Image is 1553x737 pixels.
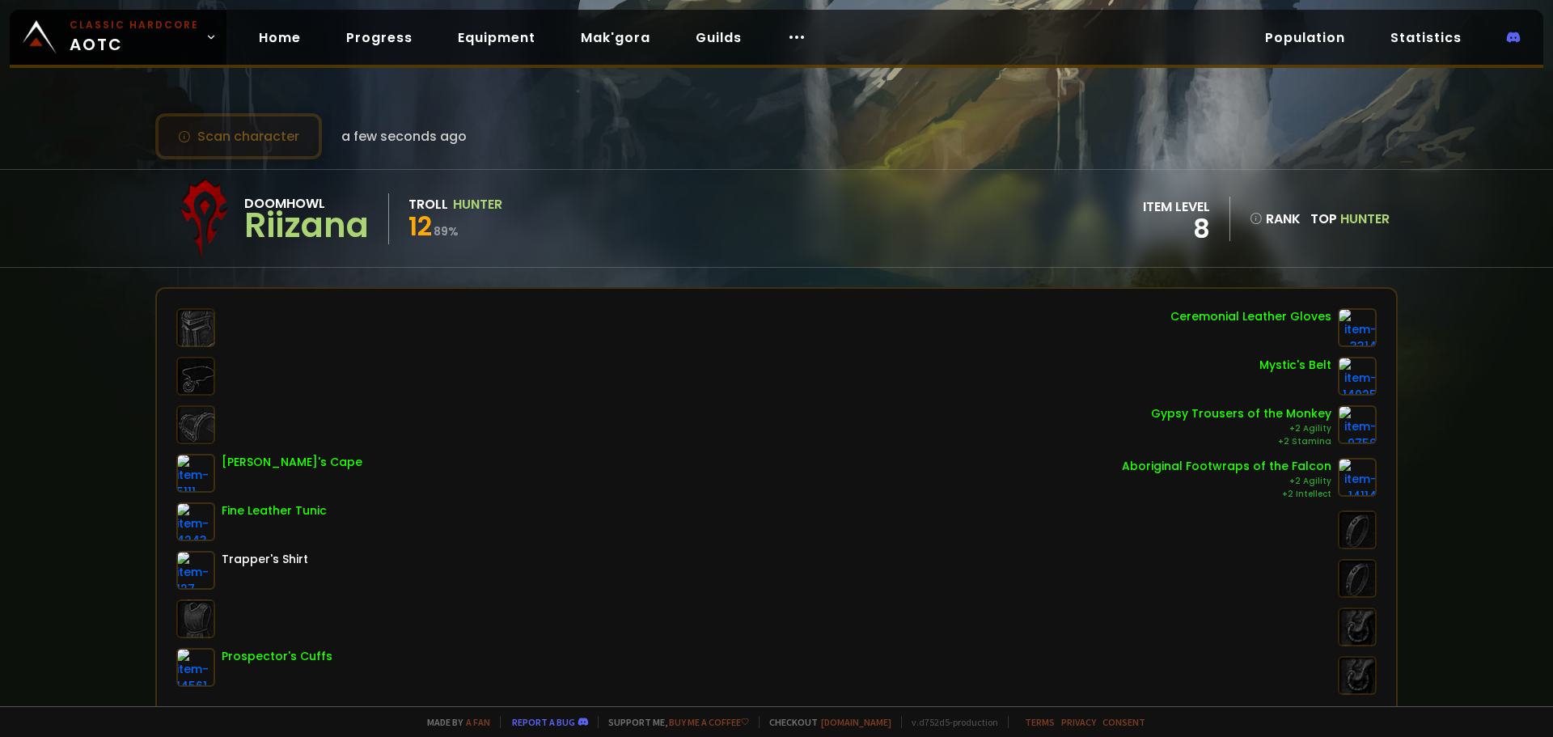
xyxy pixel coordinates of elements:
[244,193,369,214] div: Doomhowl
[1122,488,1331,501] div: +2 Intellect
[408,208,432,244] span: 12
[1061,716,1096,728] a: Privacy
[1143,197,1210,217] div: item level
[1102,716,1145,728] a: Consent
[1025,716,1055,728] a: Terms
[1151,435,1331,448] div: +2 Stamina
[176,551,215,590] img: item-127
[568,21,663,54] a: Mak'gora
[453,194,502,214] div: Hunter
[176,648,215,687] img: item-14561
[1338,308,1377,347] img: item-3314
[1338,458,1377,497] img: item-14114
[1151,422,1331,435] div: +2 Agility
[1340,210,1390,228] span: Hunter
[70,18,199,32] small: Classic Hardcore
[244,214,369,238] div: Riizana
[333,21,425,54] a: Progress
[1338,405,1377,444] img: item-9756
[341,126,467,146] span: a few seconds ago
[512,716,575,728] a: Report a bug
[1310,209,1390,229] div: Top
[1170,308,1331,325] div: Ceremonial Leather Gloves
[1122,475,1331,488] div: +2 Agility
[10,10,226,65] a: Classic HardcoreAOTC
[1250,209,1301,229] div: rank
[669,716,749,728] a: Buy me a coffee
[222,551,308,568] div: Trapper's Shirt
[1122,458,1331,475] div: Aboriginal Footwraps of the Falcon
[408,194,448,214] div: Troll
[683,21,755,54] a: Guilds
[466,716,490,728] a: a fan
[821,716,891,728] a: [DOMAIN_NAME]
[445,21,548,54] a: Equipment
[222,502,327,519] div: Fine Leather Tunic
[759,716,891,728] span: Checkout
[1338,357,1377,396] img: item-14025
[176,502,215,541] img: item-4243
[176,454,215,493] img: item-5111
[417,716,490,728] span: Made by
[1151,405,1331,422] div: Gypsy Trousers of the Monkey
[155,113,322,159] button: Scan character
[598,716,749,728] span: Support me,
[1259,357,1331,374] div: Mystic's Belt
[434,223,459,239] small: 89 %
[1252,21,1358,54] a: Population
[901,716,998,728] span: v. d752d5 - production
[222,648,332,665] div: Prospector's Cuffs
[70,18,199,57] span: AOTC
[222,454,362,471] div: [PERSON_NAME]'s Cape
[246,21,314,54] a: Home
[1377,21,1475,54] a: Statistics
[1143,217,1210,241] div: 8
